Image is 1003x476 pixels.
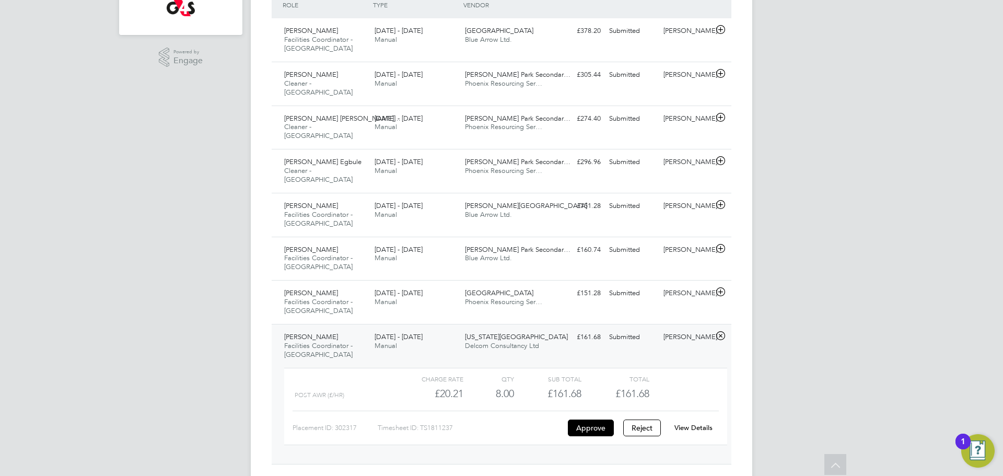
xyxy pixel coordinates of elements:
span: £161.68 [615,387,649,400]
span: Manual [375,122,397,131]
span: [DATE] - [DATE] [375,26,423,35]
span: Facilities Coordinator - [GEOGRAPHIC_DATA] [284,297,353,315]
span: Phoenix Resourcing Ser… [465,297,542,306]
span: Manual [375,210,397,219]
span: [PERSON_NAME] [284,245,338,254]
div: [PERSON_NAME] [659,198,714,215]
div: Submitted [605,285,659,302]
span: TYPE [373,1,388,9]
span: ROLE [283,1,298,9]
span: Blue Arrow Ltd. [465,210,512,219]
div: [PERSON_NAME] [659,329,714,346]
button: Reject [623,420,661,436]
div: £378.20 [551,22,605,40]
div: £305.44 [551,66,605,84]
div: £20.21 [396,385,463,402]
span: [DATE] - [DATE] [375,157,423,166]
div: [PERSON_NAME] [659,154,714,171]
span: [PERSON_NAME][GEOGRAPHIC_DATA] [465,201,587,210]
span: Manual [375,297,397,306]
span: Facilities Coordinator - [GEOGRAPHIC_DATA] [284,253,353,271]
span: Powered by [173,48,203,56]
span: [PERSON_NAME] [PERSON_NAME]… [284,114,401,123]
span: Cleaner - [GEOGRAPHIC_DATA] [284,166,353,184]
div: Submitted [605,329,659,346]
div: 1 [961,442,965,455]
a: View Details [674,423,713,432]
span: Delcom Consultancy Ltd [465,341,539,350]
span: Cleaner - [GEOGRAPHIC_DATA] [284,122,353,140]
span: VENDOR [463,1,489,9]
span: [DATE] - [DATE] [375,332,423,341]
span: [DATE] - [DATE] [375,201,423,210]
div: QTY [463,373,514,385]
span: Facilities Coordinator - [GEOGRAPHIC_DATA] [284,341,353,359]
span: [GEOGRAPHIC_DATA] [465,26,533,35]
div: £274.40 [551,110,605,127]
span: Phoenix Resourcing Ser… [465,122,542,131]
span: [PERSON_NAME] [284,288,338,297]
button: Approve [568,420,614,436]
div: Submitted [605,241,659,259]
span: Phoenix Resourcing Ser… [465,166,542,175]
span: [DATE] - [DATE] [375,114,423,123]
a: Powered byEngage [159,48,203,67]
div: [PERSON_NAME] [659,241,714,259]
span: Cleaner - [GEOGRAPHIC_DATA] [284,79,353,97]
div: Submitted [605,198,659,215]
div: [PERSON_NAME] [659,110,714,127]
span: Facilities Coordinator - [GEOGRAPHIC_DATA] [284,210,353,228]
div: £160.74 [551,241,605,259]
span: [DATE] - [DATE] [375,245,423,254]
span: Manual [375,35,397,44]
span: [GEOGRAPHIC_DATA] [465,288,533,297]
div: Submitted [605,154,659,171]
span: [PERSON_NAME] [284,201,338,210]
div: Sub Total [514,373,581,385]
span: [PERSON_NAME] Park Secondar… [465,114,570,123]
span: [DATE] - [DATE] [375,288,423,297]
button: Open Resource Center, 1 new notification [961,434,995,468]
span: [PERSON_NAME] [284,332,338,341]
span: Facilities Coordinator - [GEOGRAPHIC_DATA] [284,35,353,53]
div: Total [581,373,649,385]
div: Timesheet ID: TS1811237 [378,420,565,436]
div: £151.28 [551,198,605,215]
span: Phoenix Resourcing Ser… [465,79,542,88]
span: [US_STATE][GEOGRAPHIC_DATA] [465,332,568,341]
div: Charge rate [396,373,463,385]
span: [DATE] - [DATE] [375,70,423,79]
span: Engage [173,56,203,65]
div: £151.28 [551,285,605,302]
span: Manual [375,166,397,175]
div: [PERSON_NAME] [659,22,714,40]
div: 8.00 [463,385,514,402]
span: [PERSON_NAME] [284,70,338,79]
span: Manual [375,253,397,262]
span: [PERSON_NAME] [284,26,338,35]
span: [PERSON_NAME] Park Secondar… [465,157,570,166]
div: Submitted [605,110,659,127]
div: Submitted [605,66,659,84]
div: [PERSON_NAME] [659,285,714,302]
span: Manual [375,341,397,350]
span: Blue Arrow Ltd. [465,253,512,262]
div: £296.96 [551,154,605,171]
span: [PERSON_NAME] Park Secondar… [465,245,570,254]
span: Blue Arrow Ltd. [465,35,512,44]
div: £161.68 [551,329,605,346]
div: Placement ID: 302317 [293,420,378,436]
div: [PERSON_NAME] [659,66,714,84]
div: £161.68 [514,385,581,402]
span: [PERSON_NAME] Egbule [284,157,361,166]
span: [PERSON_NAME] Park Secondar… [465,70,570,79]
span: Post AWR (£/HR) [295,391,344,399]
div: Submitted [605,22,659,40]
span: Manual [375,79,397,88]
